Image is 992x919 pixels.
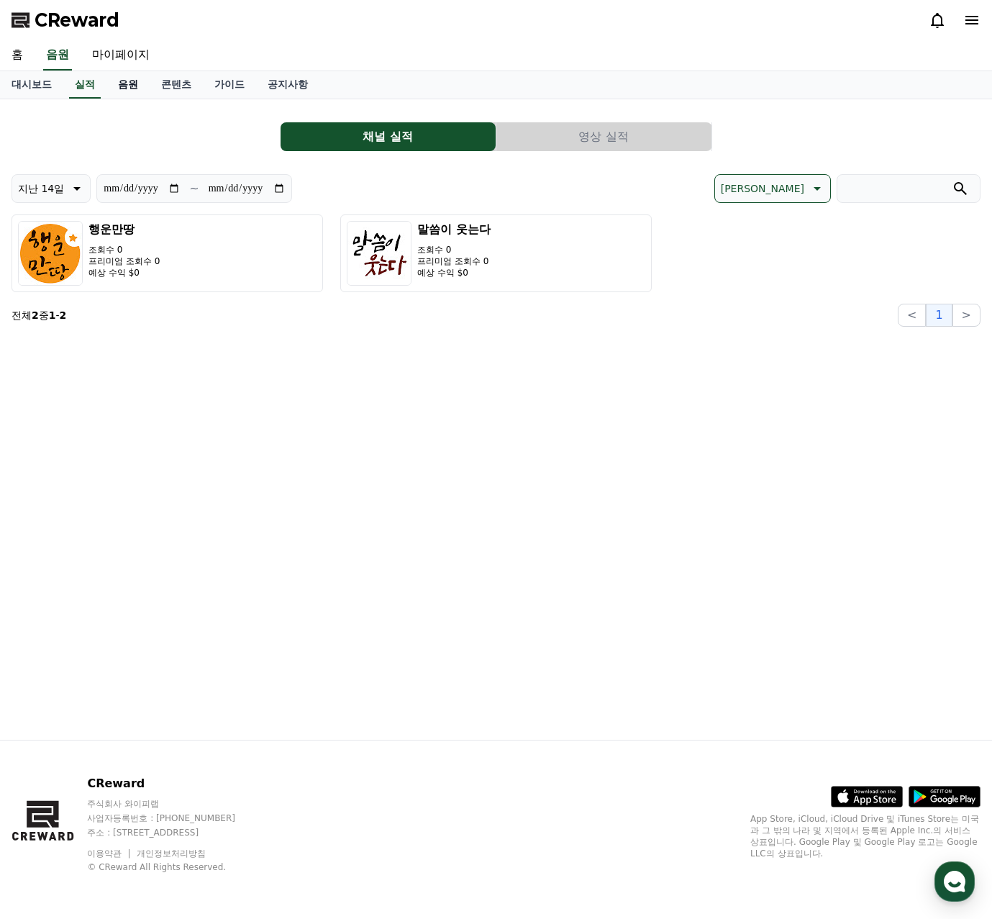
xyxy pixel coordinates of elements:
[88,267,160,279] p: 예상 수익 $0
[18,221,83,286] img: 행운만땅
[417,255,491,267] p: 프리미엄 조회수 0
[88,255,160,267] p: 프리미엄 조회수 0
[43,40,72,71] a: 음원
[106,71,150,99] a: 음원
[4,456,95,492] a: 홈
[12,9,119,32] a: CReward
[256,71,319,99] a: 공지사항
[186,456,276,492] a: 설정
[496,122,712,151] a: 영상 실적
[88,221,160,238] h3: 행운만땅
[87,775,263,792] p: CReward
[35,9,119,32] span: CReward
[87,827,263,838] p: 주소 : [STREET_ADDRESS]
[714,174,831,203] button: [PERSON_NAME]
[281,122,496,151] button: 채널 실적
[88,244,160,255] p: 조회수 0
[347,221,411,286] img: 말씀이 웃는다
[417,244,491,255] p: 조회수 0
[45,478,54,489] span: 홈
[132,479,149,490] span: 대화
[12,214,323,292] button: 행운만땅 조회수 0 프리미엄 조회수 0 예상 수익 $0
[87,848,132,859] a: 이용약관
[496,122,711,151] button: 영상 실적
[189,180,199,197] p: ~
[340,214,652,292] button: 말씀이 웃는다 조회수 0 프리미엄 조회수 0 예상 수익 $0
[87,798,263,810] p: 주식회사 와이피랩
[87,812,263,824] p: 사업자등록번호 : [PHONE_NUMBER]
[32,309,39,321] strong: 2
[150,71,203,99] a: 콘텐츠
[926,304,952,327] button: 1
[12,174,91,203] button: 지난 14일
[952,304,980,327] button: >
[721,178,804,199] p: [PERSON_NAME]
[898,304,926,327] button: <
[203,71,256,99] a: 가이드
[69,71,101,99] a: 실적
[417,267,491,279] p: 예상 수익 $0
[49,309,56,321] strong: 1
[750,813,980,859] p: App Store, iCloud, iCloud Drive 및 iTunes Store는 미국과 그 밖의 나라 및 지역에서 등록된 Apple Inc.의 서비스 상표입니다. Goo...
[81,40,161,71] a: 마이페이지
[95,456,186,492] a: 대화
[87,861,263,873] p: © CReward All Rights Reserved.
[60,309,67,321] strong: 2
[417,221,491,238] h3: 말씀이 웃는다
[18,178,64,199] p: 지난 14일
[137,848,206,859] a: 개인정보처리방침
[12,308,66,322] p: 전체 중 -
[222,478,240,489] span: 설정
